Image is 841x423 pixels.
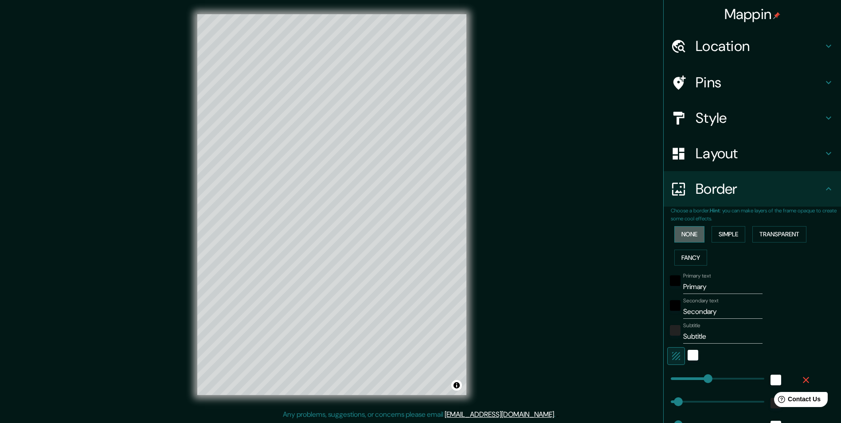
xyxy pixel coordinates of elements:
[696,109,823,127] h4: Style
[445,410,554,419] a: [EMAIL_ADDRESS][DOMAIN_NAME]
[670,275,681,286] button: black
[688,350,698,360] button: white
[683,297,719,305] label: Secondary text
[664,136,841,171] div: Layout
[664,28,841,64] div: Location
[773,12,780,19] img: pin-icon.png
[771,375,781,385] button: white
[683,322,700,329] label: Subtitle
[674,226,704,243] button: None
[451,380,462,391] button: Toggle attribution
[674,250,707,266] button: Fancy
[724,5,781,23] h4: Mappin
[762,388,831,413] iframe: Help widget launcher
[283,409,555,420] p: Any problems, suggestions, or concerns please email .
[683,272,711,280] label: Primary text
[671,207,841,223] p: Choose a border. : you can make layers of the frame opaque to create some cool effects.
[710,207,720,214] b: Hint
[664,171,841,207] div: Border
[664,100,841,136] div: Style
[670,300,681,311] button: black
[696,180,823,198] h4: Border
[696,37,823,55] h4: Location
[696,74,823,91] h4: Pins
[664,65,841,100] div: Pins
[557,409,559,420] div: .
[752,226,806,243] button: Transparent
[670,325,681,336] button: color-222222
[712,226,745,243] button: Simple
[696,145,823,162] h4: Layout
[555,409,557,420] div: .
